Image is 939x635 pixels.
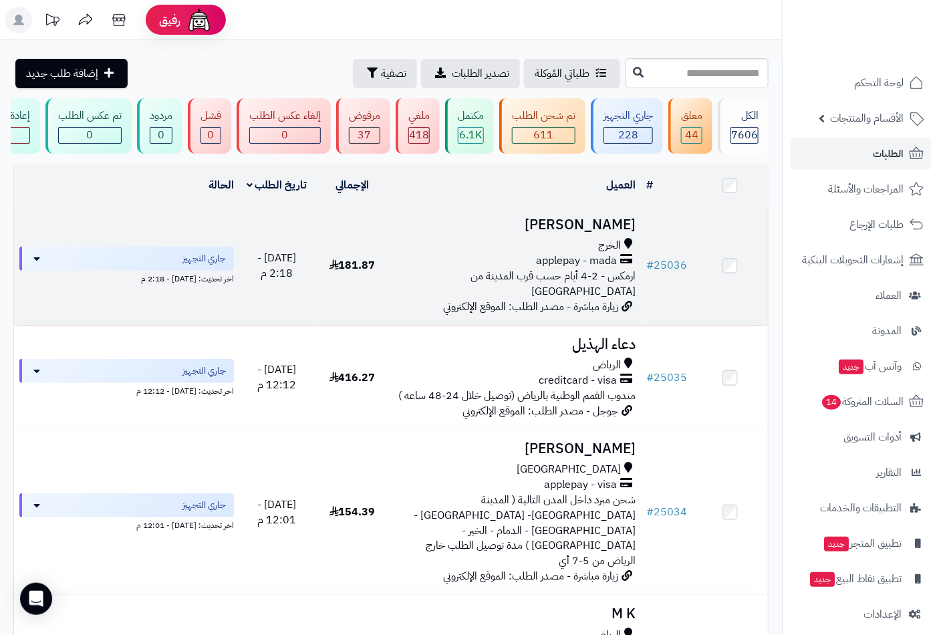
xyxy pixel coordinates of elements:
[409,127,429,143] span: 418
[512,108,575,124] div: تم شحن الطلب
[200,108,221,124] div: فشل
[603,108,653,124] div: جاري التجهيز
[333,98,393,154] a: مرفوض 37
[329,370,376,386] span: 416.27
[822,395,841,410] span: 14
[791,598,931,630] a: الإعدادات
[791,173,931,205] a: المراجعات والأسئلة
[409,128,429,143] div: 418
[358,127,372,143] span: 37
[682,128,702,143] div: 44
[606,177,636,193] a: العميل
[35,7,69,37] a: تحديثات المنصة
[349,108,380,124] div: مرفوض
[536,253,617,269] span: applepay - mada
[462,403,618,419] span: جوجل - مصدر الطلب: الموقع الإلكتروني
[58,108,122,124] div: تم عكس الطلب
[646,257,687,273] a: #25036
[26,66,98,82] span: إضافة طلب جديد
[535,66,589,82] span: طلباتي المُوكلة
[158,127,164,143] span: 0
[646,504,654,520] span: #
[848,37,926,66] img: logo-2.png
[396,441,636,457] h3: [PERSON_NAME]
[150,128,172,143] div: 0
[646,504,687,520] a: #25034
[19,383,234,397] div: اخر تحديث: [DATE] - 12:12 م
[618,127,638,143] span: 228
[598,238,621,253] span: الخرج
[442,98,497,154] a: مكتمل 6.1K
[791,279,931,311] a: العملاء
[396,606,636,622] h3: M K
[646,370,687,386] a: #25035
[443,299,618,315] span: زيارة مباشرة - مصدر الطلب: الموقع الإلكتروني
[186,7,213,33] img: ai-face.png
[823,534,902,553] span: تطبيق المتجر
[19,517,234,531] div: اخر تحديث: [DATE] - 12:01 م
[843,428,902,447] span: أدوات التسويق
[19,271,234,285] div: اخر تحديث: [DATE] - 2:18 م
[257,250,296,281] span: [DATE] - 2:18 م
[209,177,234,193] a: الحالة
[791,492,931,524] a: التطبيقات والخدمات
[234,98,333,154] a: إلغاء عكس الطلب 0
[802,251,904,269] span: إشعارات التحويلات البنكية
[414,492,636,569] span: شحن مبرد داخل المدن التالية ( المدينة [GEOGRAPHIC_DATA]- [GEOGRAPHIC_DATA] - [GEOGRAPHIC_DATA] - ...
[87,127,94,143] span: 0
[730,108,759,124] div: الكل
[182,252,226,265] span: جاري التجهيز
[685,127,698,143] span: 44
[458,108,484,124] div: مكتمل
[839,360,863,374] span: جديد
[715,98,771,154] a: الكل7606
[791,527,931,559] a: تطبيق المتجرجديد
[329,257,376,273] span: 181.87
[513,128,575,143] div: 611
[791,457,931,489] a: التقارير
[791,421,931,453] a: أدوات التسويق
[257,497,296,528] span: [DATE] - 12:01 م
[134,98,185,154] a: مردود 0
[872,322,902,340] span: المدونة
[201,128,221,143] div: 0
[15,59,128,88] a: إضافة طلب جديد
[185,98,234,154] a: فشل 0
[329,504,376,520] span: 154.39
[876,463,902,482] span: التقارير
[854,74,904,92] span: لوحة التحكم
[539,373,617,388] span: creditcard - visa
[398,388,636,404] span: مندوب القمم الوطنية بالرياض (توصيل خلال 24-48 ساعه )
[849,215,904,234] span: طلبات الإرجاع
[20,583,52,615] div: Open Intercom Messenger
[593,358,621,373] span: الرياض
[791,315,931,347] a: المدونة
[646,177,653,193] a: #
[731,127,758,143] span: 7606
[821,392,904,411] span: السلات المتروكة
[408,108,430,124] div: ملغي
[791,563,931,595] a: تطبيق نقاط البيعجديد
[830,109,904,128] span: الأقسام والمنتجات
[250,128,320,143] div: 0
[809,569,902,588] span: تطبيق نقاط البيع
[282,127,289,143] span: 0
[810,572,835,587] span: جديد
[863,605,902,624] span: الإعدادات
[43,98,134,154] a: تم عكس الطلب 0
[396,217,636,233] h3: [PERSON_NAME]
[820,499,902,517] span: التطبيقات والخدمات
[824,537,849,551] span: جديد
[247,177,307,193] a: تاريخ الطلب
[517,462,621,477] span: [GEOGRAPHIC_DATA]
[646,257,654,273] span: #
[524,59,620,88] a: طلباتي المُوكلة
[646,370,654,386] span: #
[182,364,226,378] span: جاري التجهيز
[544,477,617,493] span: applepay - visa
[791,350,931,382] a: وآتس آبجديد
[353,59,417,88] button: تصفية
[828,180,904,199] span: المراجعات والأسئلة
[837,357,902,376] span: وآتس آب
[471,268,636,299] span: ارمكس - 2-4 أيام حسب قرب المدينة من [GEOGRAPHIC_DATA]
